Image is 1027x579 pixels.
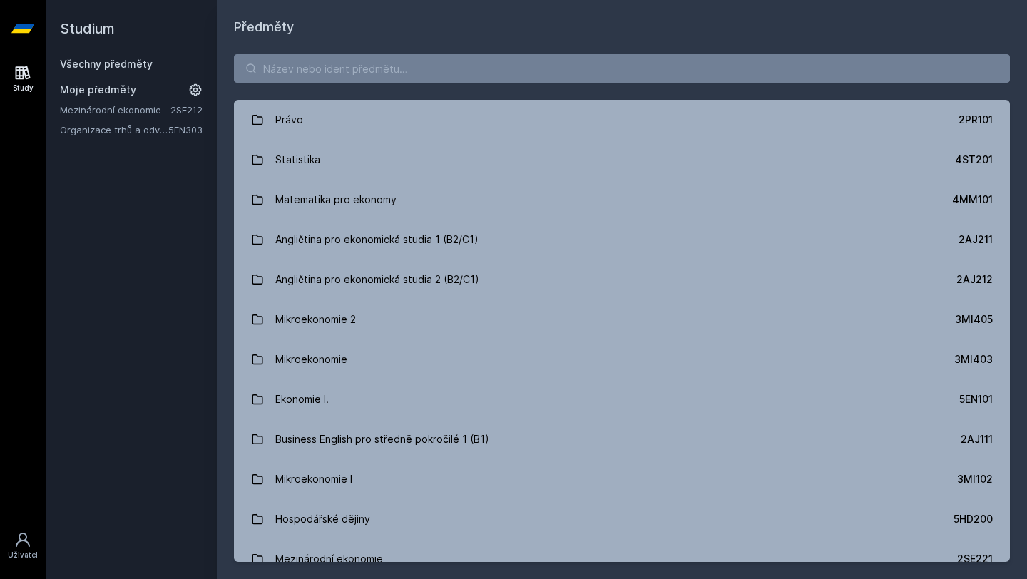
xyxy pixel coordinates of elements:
[60,58,153,70] a: Všechny předměty
[956,272,993,287] div: 2AJ212
[234,299,1010,339] a: Mikroekonomie 2 3MI405
[234,17,1010,37] h1: Předměty
[3,57,43,101] a: Study
[234,539,1010,579] a: Mezinárodní ekonomie 2SE221
[959,113,993,127] div: 2PR101
[170,104,203,116] a: 2SE212
[234,54,1010,83] input: Název nebo ident předmětu…
[275,505,370,533] div: Hospodářské dějiny
[275,385,329,414] div: Ekonomie I.
[234,379,1010,419] a: Ekonomie I. 5EN101
[957,552,993,566] div: 2SE221
[952,193,993,207] div: 4MM101
[955,312,993,327] div: 3MI405
[13,83,34,93] div: Study
[8,550,38,560] div: Uživatel
[234,260,1010,299] a: Angličtina pro ekonomická studia 2 (B2/C1) 2AJ212
[275,425,489,454] div: Business English pro středně pokročilé 1 (B1)
[275,145,320,174] div: Statistika
[275,345,347,374] div: Mikroekonomie
[3,524,43,568] a: Uživatel
[234,419,1010,459] a: Business English pro středně pokročilé 1 (B1) 2AJ111
[954,352,993,367] div: 3MI403
[275,465,352,493] div: Mikroekonomie I
[234,499,1010,539] a: Hospodářské dějiny 5HD200
[168,124,203,135] a: 5EN303
[275,185,397,214] div: Matematika pro ekonomy
[954,512,993,526] div: 5HD200
[234,220,1010,260] a: Angličtina pro ekonomická studia 1 (B2/C1) 2AJ211
[955,153,993,167] div: 4ST201
[957,472,993,486] div: 3MI102
[959,392,993,406] div: 5EN101
[275,106,303,134] div: Právo
[60,123,168,137] a: Organizace trhů a odvětví
[275,265,479,294] div: Angličtina pro ekonomická studia 2 (B2/C1)
[959,232,993,247] div: 2AJ211
[60,83,136,97] span: Moje předměty
[234,100,1010,140] a: Právo 2PR101
[60,103,170,117] a: Mezinárodní ekonomie
[234,459,1010,499] a: Mikroekonomie I 3MI102
[234,140,1010,180] a: Statistika 4ST201
[275,225,479,254] div: Angličtina pro ekonomická studia 1 (B2/C1)
[234,180,1010,220] a: Matematika pro ekonomy 4MM101
[275,305,356,334] div: Mikroekonomie 2
[234,339,1010,379] a: Mikroekonomie 3MI403
[275,545,383,573] div: Mezinárodní ekonomie
[961,432,993,446] div: 2AJ111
